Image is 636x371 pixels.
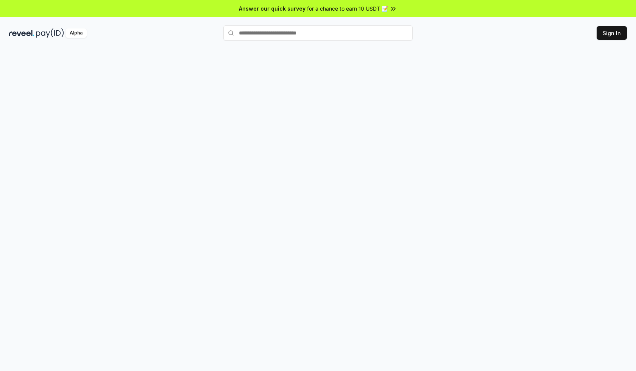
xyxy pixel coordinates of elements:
[65,28,87,38] div: Alpha
[307,5,388,13] span: for a chance to earn 10 USDT 📝
[36,28,64,38] img: pay_id
[239,5,306,13] span: Answer our quick survey
[597,26,627,40] button: Sign In
[9,28,34,38] img: reveel_dark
